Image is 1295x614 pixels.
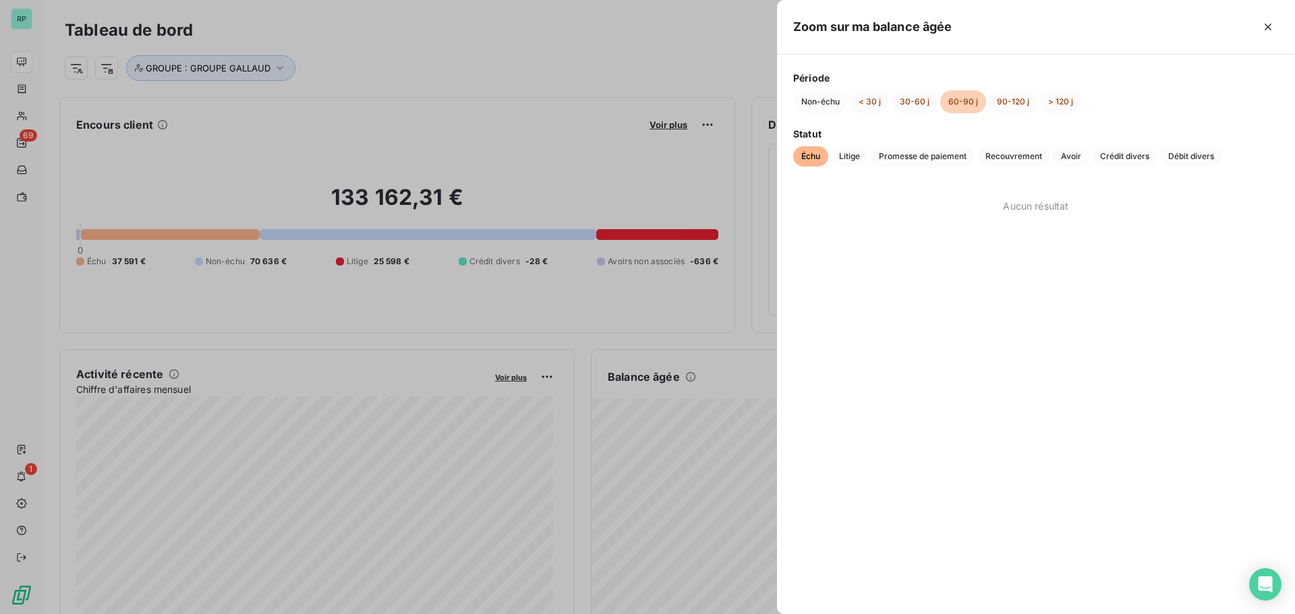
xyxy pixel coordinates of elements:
[793,90,848,113] button: Non-échu
[1092,146,1157,166] button: Crédit divers
[1003,199,1068,213] span: Aucun résultat
[1053,146,1089,166] button: Avoir
[940,90,986,113] button: 60-90 j
[1160,146,1222,166] button: Débit divers
[1249,568,1282,601] div: Open Intercom Messenger
[831,146,868,166] button: Litige
[871,146,975,166] button: Promesse de paiement
[851,90,889,113] button: < 30 j
[989,90,1037,113] button: 90-120 j
[793,18,952,36] h5: Zoom sur ma balance âgée
[1040,90,1081,113] button: > 120 j
[793,127,1279,141] span: Statut
[793,71,1279,85] span: Période
[793,146,828,166] button: Échu
[892,90,938,113] button: 30-60 j
[977,146,1050,166] button: Recouvrement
